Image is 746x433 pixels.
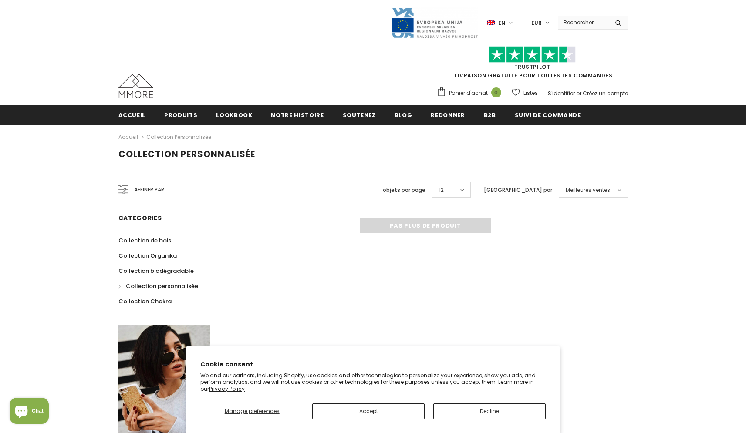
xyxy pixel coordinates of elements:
span: 12 [439,186,444,195]
span: Collection Chakra [118,297,172,305]
a: Créez un compte [583,90,628,97]
span: Produits [164,111,197,119]
img: i-lang-1.png [487,19,495,27]
img: Cas MMORE [118,74,153,98]
a: Collection personnalisée [146,133,211,141]
span: Listes [523,89,538,97]
a: Lookbook [216,105,252,124]
a: soutenez [343,105,376,124]
span: Collection biodégradable [118,267,194,275]
span: Manage preferences [225,407,280,415]
a: Collection biodégradable [118,263,194,279]
span: soutenez [343,111,376,119]
span: Collection personnalisée [126,282,198,290]
button: Accept [312,403,425,419]
span: Affiner par [134,185,164,195]
a: Redonner [431,105,465,124]
button: Manage preferences [200,403,304,419]
span: Collection Organika [118,252,177,260]
span: Blog [395,111,412,119]
a: Collection personnalisée [118,279,198,294]
img: Javni Razpis [391,7,478,39]
button: Decline [433,403,546,419]
a: Blog [395,105,412,124]
a: Collection Organika [118,248,177,263]
a: Panier d'achat 0 [437,87,506,100]
inbox-online-store-chat: Shopify online store chat [7,398,51,426]
span: Meilleures ventes [566,186,610,195]
a: Listes [512,85,538,101]
h2: Cookie consent [200,360,546,369]
a: Javni Razpis [391,19,478,26]
a: Privacy Policy [209,385,245,393]
a: S'identifier [548,90,575,97]
a: B2B [484,105,496,124]
a: Suivi de commande [515,105,581,124]
span: Lookbook [216,111,252,119]
span: Notre histoire [271,111,324,119]
span: B2B [484,111,496,119]
span: Accueil [118,111,146,119]
span: 0 [491,87,501,97]
span: Panier d'achat [449,89,488,97]
a: TrustPilot [514,63,550,70]
input: Search Site [558,16,608,29]
span: or [576,90,581,97]
a: Accueil [118,132,138,142]
img: Faites confiance aux étoiles pilotes [489,46,576,63]
span: EUR [531,19,542,27]
span: Redonner [431,111,465,119]
a: Accueil [118,105,146,124]
span: LIVRAISON GRATUITE POUR TOUTES LES COMMANDES [437,50,628,79]
a: Notre histoire [271,105,324,124]
span: Suivi de commande [515,111,581,119]
p: We and our partners, including Shopify, use cookies and other technologies to personalize your ex... [200,372,546,393]
label: objets par page [383,186,425,195]
span: Collection de bois [118,236,171,245]
span: Collection personnalisée [118,148,255,160]
span: en [498,19,505,27]
label: [GEOGRAPHIC_DATA] par [484,186,552,195]
a: Produits [164,105,197,124]
a: Collection de bois [118,233,171,248]
span: Catégories [118,214,162,222]
a: Collection Chakra [118,294,172,309]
